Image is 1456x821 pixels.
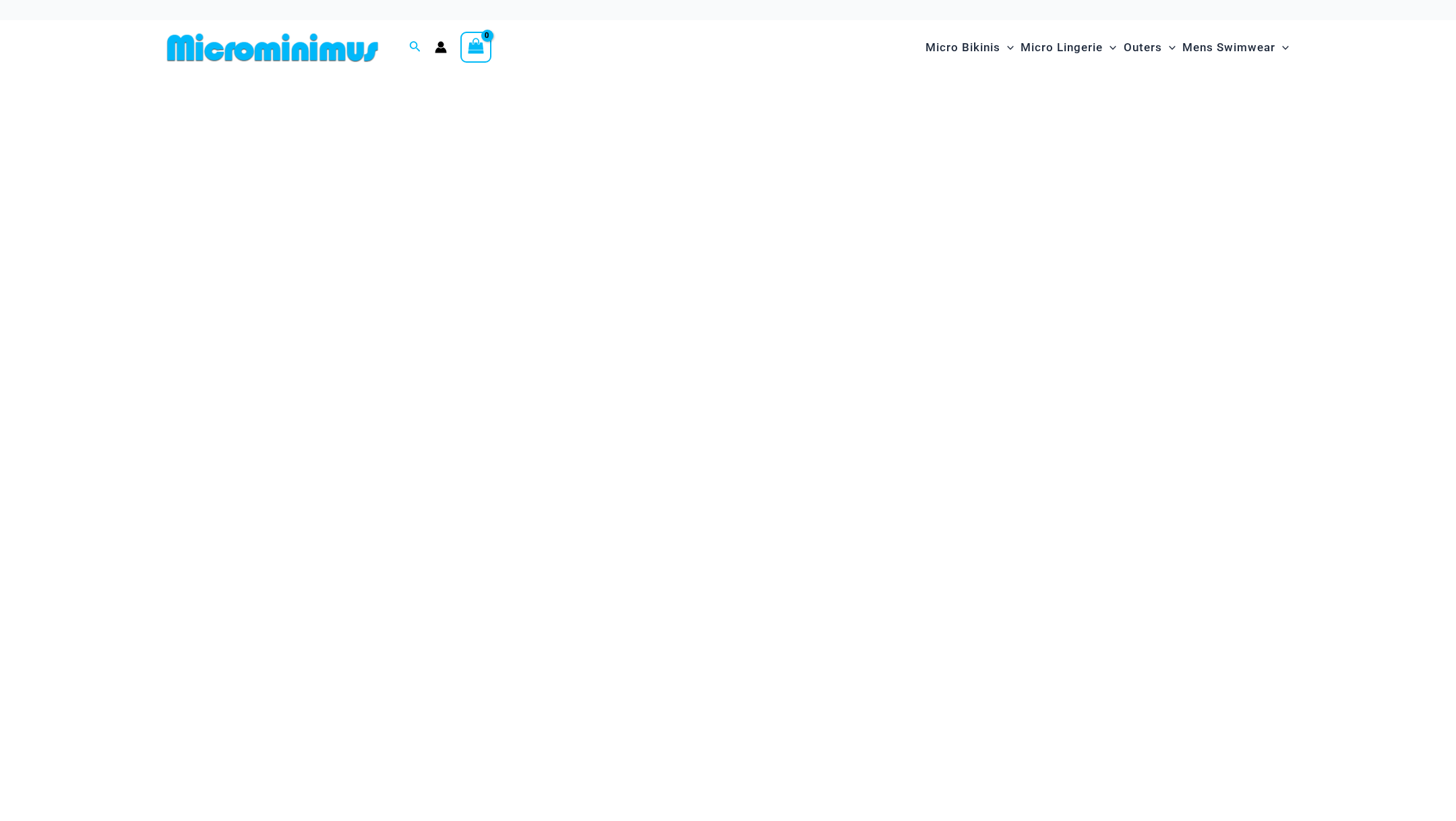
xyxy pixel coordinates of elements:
[1179,27,1292,68] a: Mens SwimwearMenu ToggleMenu Toggle
[1000,30,1014,65] span: Menu Toggle
[1103,30,1116,65] span: Menu Toggle
[1021,30,1103,65] span: Micro Lingerie
[1120,27,1179,68] a: OutersMenu ToggleMenu Toggle
[162,32,384,63] img: MM SHOP LOGO FLAT
[1275,30,1289,65] span: Menu Toggle
[1017,27,1120,68] a: Micro LingerieMenu ToggleMenu Toggle
[435,41,447,53] a: Account icon link
[460,32,491,63] a: View Shopping Cart, empty
[926,30,1000,65] span: Micro Bikinis
[1124,30,1162,65] span: Outers
[1182,30,1275,65] span: Mens Swimwear
[920,25,1294,70] nav: Site Navigation
[409,39,421,56] a: Search icon link
[1162,30,1176,65] span: Menu Toggle
[922,27,1017,68] a: Micro BikinisMenu ToggleMenu Toggle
